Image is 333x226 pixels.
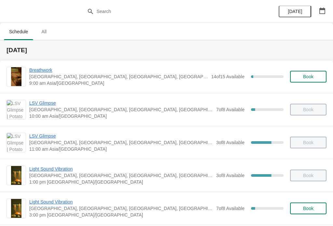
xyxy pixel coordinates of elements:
[29,106,213,113] span: [GEOGRAPHIC_DATA], [GEOGRAPHIC_DATA], [GEOGRAPHIC_DATA], [GEOGRAPHIC_DATA], [GEOGRAPHIC_DATA]
[29,172,213,179] span: [GEOGRAPHIC_DATA], [GEOGRAPHIC_DATA], [GEOGRAPHIC_DATA], [GEOGRAPHIC_DATA], [GEOGRAPHIC_DATA]
[216,206,245,211] span: 7 of 8 Available
[288,9,302,14] span: [DATE]
[29,205,213,212] span: [GEOGRAPHIC_DATA], [GEOGRAPHIC_DATA], [GEOGRAPHIC_DATA], [GEOGRAPHIC_DATA], [GEOGRAPHIC_DATA]
[11,166,22,185] img: Light Sound Vibration | Potato Head Suites & Studios, Jalan Petitenget, Seminyak, Badung Regency,...
[29,73,208,80] span: [GEOGRAPHIC_DATA], [GEOGRAPHIC_DATA], [GEOGRAPHIC_DATA], [GEOGRAPHIC_DATA], [GEOGRAPHIC_DATA]
[216,107,245,112] span: 7 of 8 Available
[303,206,313,211] span: Book
[29,199,213,205] span: Light Sound Vibration
[7,47,326,53] h2: [DATE]
[29,133,213,139] span: LSV Glimpse
[211,74,245,79] span: 14 of 15 Available
[279,6,311,17] button: [DATE]
[29,212,213,218] span: 3:00 pm [GEOGRAPHIC_DATA]/[GEOGRAPHIC_DATA]
[29,179,213,185] span: 1:00 pm [GEOGRAPHIC_DATA]/[GEOGRAPHIC_DATA]
[29,100,213,106] span: LSV Glimpse
[11,199,22,218] img: Light Sound Vibration | Potato Head Suites & Studios, Jalan Petitenget, Seminyak, Badung Regency,...
[7,133,26,152] img: LSV Glimpse | Potato Head Suites & Studios, Jalan Petitenget, Seminyak, Badung Regency, Bali, Ind...
[290,203,326,214] button: Book
[11,67,22,86] img: Breathwork | Potato Head Suites & Studios, Jalan Petitenget, Seminyak, Badung Regency, Bali, Indo...
[7,100,26,119] img: LSV Glimpse | Potato Head Suites & Studios, Jalan Petitenget, Seminyak, Badung Regency, Bali, Ind...
[29,67,208,73] span: Breathwork
[96,6,250,17] input: Search
[216,140,245,145] span: 3 of 8 Available
[4,26,33,38] span: Schedule
[29,146,213,152] span: 11:00 am Asia/[GEOGRAPHIC_DATA]
[29,80,208,86] span: 9:00 am Asia/[GEOGRAPHIC_DATA]
[290,71,326,83] button: Book
[36,26,52,38] span: All
[29,166,213,172] span: Light Sound Vibration
[29,113,213,119] span: 10:00 am Asia/[GEOGRAPHIC_DATA]
[303,74,313,79] span: Book
[29,139,213,146] span: [GEOGRAPHIC_DATA], [GEOGRAPHIC_DATA], [GEOGRAPHIC_DATA], [GEOGRAPHIC_DATA], [GEOGRAPHIC_DATA]
[216,173,245,178] span: 3 of 8 Available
